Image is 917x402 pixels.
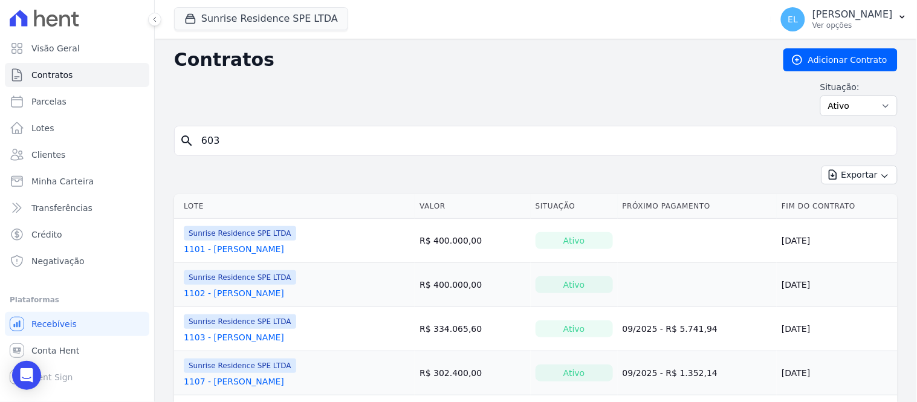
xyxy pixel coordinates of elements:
[31,69,73,81] span: Contratos
[618,194,777,219] th: Próximo Pagamento
[777,307,898,351] td: [DATE]
[5,36,149,60] a: Visão Geral
[5,312,149,336] a: Recebíveis
[5,63,149,87] a: Contratos
[820,81,898,93] label: Situação:
[415,307,531,351] td: R$ 334.065,60
[623,324,718,334] a: 09/2025 - R$ 5.741,94
[415,219,531,263] td: R$ 400.000,00
[5,196,149,220] a: Transferências
[5,116,149,140] a: Lotes
[783,48,898,71] a: Adicionar Contrato
[777,263,898,307] td: [DATE]
[536,232,613,249] div: Ativo
[415,351,531,395] td: R$ 302.400,00
[184,375,284,387] a: 1107 - [PERSON_NAME]
[536,365,613,381] div: Ativo
[771,2,917,36] button: EL [PERSON_NAME] Ver opções
[5,249,149,273] a: Negativação
[184,243,284,255] a: 1101 - [PERSON_NAME]
[5,169,149,193] a: Minha Carteira
[531,194,618,219] th: Situação
[777,219,898,263] td: [DATE]
[31,202,92,214] span: Transferências
[184,226,296,241] span: Sunrise Residence SPE LTDA
[812,21,893,30] p: Ver opções
[184,314,296,329] span: Sunrise Residence SPE LTDA
[31,229,62,241] span: Crédito
[777,351,898,395] td: [DATE]
[812,8,893,21] p: [PERSON_NAME]
[777,194,898,219] th: Fim do Contrato
[31,318,77,330] span: Recebíveis
[184,358,296,373] span: Sunrise Residence SPE LTDA
[623,368,718,378] a: 09/2025 - R$ 1.352,14
[184,287,284,299] a: 1102 - [PERSON_NAME]
[12,361,41,390] div: Open Intercom Messenger
[31,255,85,267] span: Negativação
[31,345,79,357] span: Conta Hent
[536,276,613,293] div: Ativo
[184,331,284,343] a: 1103 - [PERSON_NAME]
[174,7,348,30] button: Sunrise Residence SPE LTDA
[5,222,149,247] a: Crédito
[5,339,149,363] a: Conta Hent
[10,293,144,307] div: Plataformas
[31,96,66,108] span: Parcelas
[174,194,415,219] th: Lote
[194,129,892,153] input: Buscar por nome do lote
[180,134,194,148] i: search
[184,270,296,285] span: Sunrise Residence SPE LTDA
[174,49,764,71] h2: Contratos
[415,263,531,307] td: R$ 400.000,00
[31,122,54,134] span: Lotes
[31,149,65,161] span: Clientes
[536,320,613,337] div: Ativo
[5,143,149,167] a: Clientes
[821,166,898,184] button: Exportar
[788,15,799,24] span: EL
[415,194,531,219] th: Valor
[31,175,94,187] span: Minha Carteira
[5,89,149,114] a: Parcelas
[31,42,80,54] span: Visão Geral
